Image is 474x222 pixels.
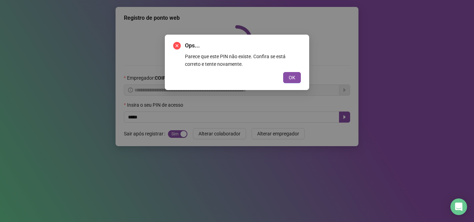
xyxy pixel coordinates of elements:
[185,53,301,68] div: Parece que este PIN não existe. Confira se está correto e tente novamente.
[450,198,467,215] div: Open Intercom Messenger
[289,74,295,81] span: OK
[173,42,181,50] span: close-circle
[185,42,301,50] span: Ops...
[283,72,301,83] button: OK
